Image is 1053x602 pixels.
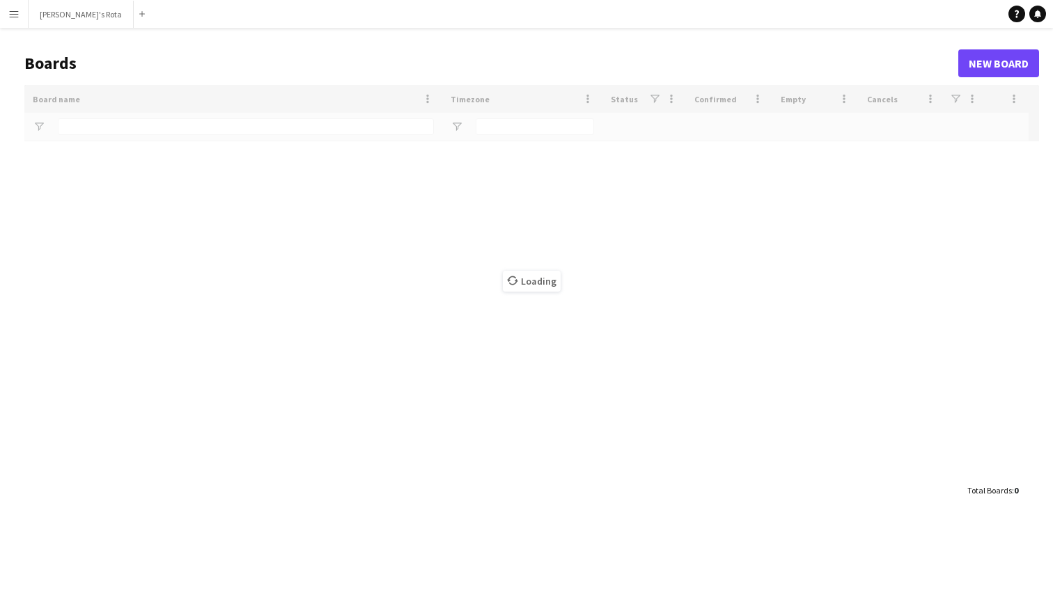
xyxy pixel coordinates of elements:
[967,477,1018,504] div: :
[958,49,1039,77] a: New Board
[29,1,134,28] button: [PERSON_NAME]'s Rota
[967,485,1012,496] span: Total Boards
[24,53,958,74] h1: Boards
[503,271,561,292] span: Loading
[1014,485,1018,496] span: 0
